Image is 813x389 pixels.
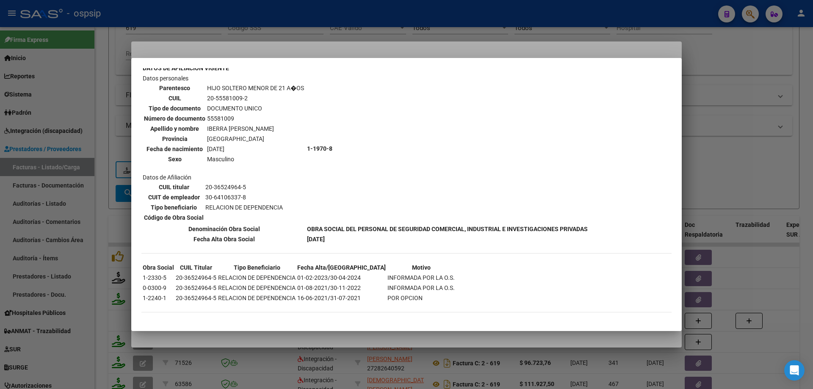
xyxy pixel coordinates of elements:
td: HIJO SOLTERO MENOR DE 21 A�OS [207,83,304,93]
td: POR OPCION [387,293,455,303]
th: CUIL Titular [175,263,217,272]
div: Open Intercom Messenger [784,360,805,381]
td: RELACION DE DEPENDENCIA [205,203,283,212]
td: 16-06-2021/31-07-2021 [297,293,386,303]
th: Tipo beneficiario [144,203,204,212]
th: Fecha Alta/[GEOGRAPHIC_DATA] [297,263,386,272]
td: [GEOGRAPHIC_DATA] [207,134,304,143]
b: 1-1970-8 [307,145,332,152]
th: CUIL [144,94,206,103]
th: Fecha Alta Obra Social [142,235,306,244]
th: Provincia [144,134,206,143]
th: CUIT de empleador [144,193,204,202]
td: 30-64106337-8 [205,193,283,202]
th: Motivo [387,263,455,272]
td: RELACION DE DEPENDENCIA [218,283,296,292]
th: Tipo de documento [144,104,206,113]
td: INFORMADA POR LA O.S. [387,273,455,282]
td: 1-2330-5 [142,273,174,282]
th: Obra Social [142,263,174,272]
td: 01-02-2023/30-04-2024 [297,273,386,282]
b: DATOS DE AFILIACION VIGENTE [143,65,229,72]
th: Apellido y nombre [144,124,206,133]
td: 20-36524964-5 [175,293,217,303]
td: 01-08-2021/30-11-2022 [297,283,386,292]
b: OBRA SOCIAL DEL PERSONAL DE SEGURIDAD COMERCIAL, INDUSTRIAL E INVESTIGACIONES PRIVADAS [307,226,588,232]
td: RELACION DE DEPENDENCIA [218,273,296,282]
th: CUIL titular [144,182,204,192]
th: Número de documento [144,114,206,123]
td: [DATE] [207,144,304,154]
th: Fecha de nacimiento [144,144,206,154]
td: 1-2240-1 [142,293,174,303]
b: [DATE] [307,236,325,243]
td: 20-55581009-2 [207,94,304,103]
th: Código de Obra Social [144,213,204,222]
td: 20-36524964-5 [175,273,217,282]
th: Parentesco [144,83,206,93]
td: 20-36524964-5 [205,182,283,192]
td: DOCUMENTO UNICO [207,104,304,113]
td: INFORMADA POR LA O.S. [387,283,455,292]
th: Tipo Beneficiario [218,263,296,272]
td: 55581009 [207,114,304,123]
td: Datos personales Datos de Afiliación [142,74,306,223]
th: Denominación Obra Social [142,224,306,234]
td: Masculino [207,154,304,164]
td: RELACION DE DEPENDENCIA [218,293,296,303]
th: Sexo [144,154,206,164]
td: IBERRA [PERSON_NAME] [207,124,304,133]
td: 20-36524964-5 [175,283,217,292]
td: 0-0300-9 [142,283,174,292]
